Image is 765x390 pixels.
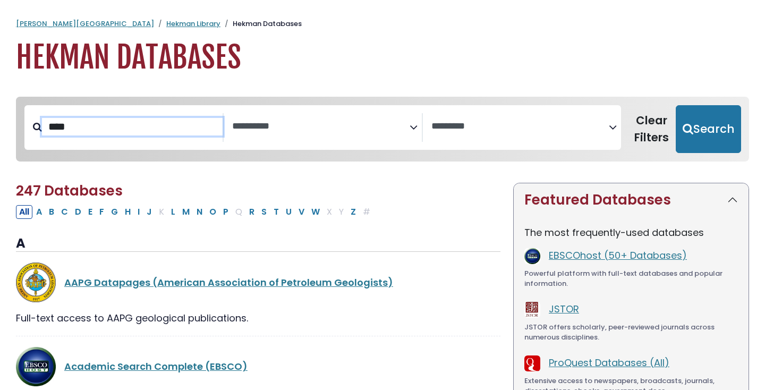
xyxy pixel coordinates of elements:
[168,205,178,219] button: Filter Results L
[246,205,258,219] button: Filter Results R
[143,205,155,219] button: Filter Results J
[16,236,500,252] h3: A
[64,276,393,289] a: AAPG Datapages (American Association of Petroleum Geologists)
[308,205,323,219] button: Filter Results W
[72,205,84,219] button: Filter Results D
[179,205,193,219] button: Filter Results M
[64,360,248,373] a: Academic Search Complete (EBSCO)
[206,205,219,219] button: Filter Results O
[347,205,359,219] button: Filter Results Z
[220,205,232,219] button: Filter Results P
[16,40,749,75] h1: Hekman Databases
[283,205,295,219] button: Filter Results U
[85,205,96,219] button: Filter Results E
[549,356,669,369] a: ProQuest Databases (All)
[524,225,738,240] p: The most frequently-used databases
[96,205,107,219] button: Filter Results F
[524,322,738,343] div: JSTOR offers scholarly, peer-reviewed journals across numerous disciplines.
[166,19,220,29] a: Hekman Library
[193,205,206,219] button: Filter Results N
[16,19,749,29] nav: breadcrumb
[58,205,71,219] button: Filter Results C
[232,121,410,132] textarea: Search
[16,205,32,219] button: All
[16,19,154,29] a: [PERSON_NAME][GEOGRAPHIC_DATA]
[134,205,143,219] button: Filter Results I
[16,97,749,162] nav: Search filters
[46,205,57,219] button: Filter Results B
[42,118,223,135] input: Search database by title or keyword
[270,205,282,219] button: Filter Results T
[108,205,121,219] button: Filter Results G
[431,121,609,132] textarea: Search
[514,183,749,217] button: Featured Databases
[627,105,676,153] button: Clear Filters
[122,205,134,219] button: Filter Results H
[295,205,308,219] button: Filter Results V
[524,268,738,289] div: Powerful platform with full-text databases and popular information.
[258,205,270,219] button: Filter Results S
[16,311,500,325] div: Full-text access to AAPG geological publications.
[549,249,687,262] a: EBSCOhost (50+ Databases)
[220,19,302,29] li: Hekman Databases
[676,105,741,153] button: Submit for Search Results
[16,181,123,200] span: 247 Databases
[16,205,375,218] div: Alpha-list to filter by first letter of database name
[549,302,579,316] a: JSTOR
[33,205,45,219] button: Filter Results A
